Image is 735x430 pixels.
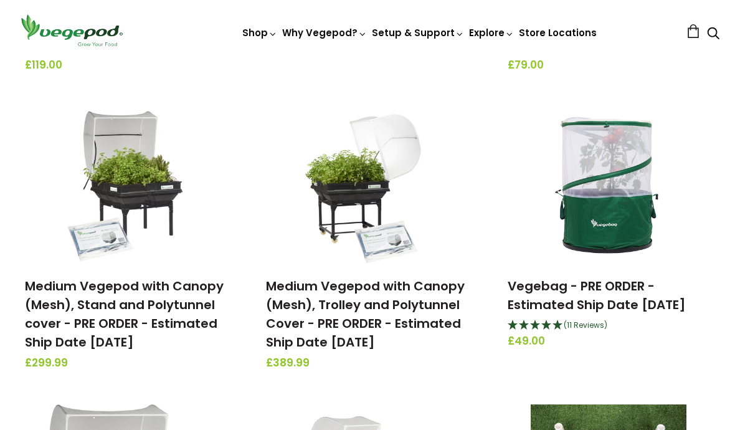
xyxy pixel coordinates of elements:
span: (11 Reviews) [564,320,607,330]
span: £119.00 [25,57,227,74]
div: 4.91 Stars - 11 Reviews [508,318,710,334]
img: Medium Vegepod with Canopy (Mesh), Stand and Polytunnel cover - PRE ORDER - Estimated Ship Date O... [61,107,192,263]
a: Setup & Support [372,26,464,39]
a: Explore [469,26,514,39]
a: Medium Vegepod with Canopy (Mesh), Trolley and Polytunnel Cover - PRE ORDER - Estimated Ship Date... [266,277,465,351]
a: Shop [242,26,277,39]
img: Vegepod [16,12,128,48]
img: Medium Vegepod with Canopy (Mesh), Trolley and Polytunnel Cover - PRE ORDER - Estimated Ship Date... [302,107,433,263]
a: Search [707,28,719,41]
span: £299.99 [25,355,227,371]
a: Medium Vegepod with Canopy (Mesh), Stand and Polytunnel cover - PRE ORDER - Estimated Ship Date [... [25,277,224,351]
img: Vegebag - PRE ORDER - Estimated Ship Date OCTOBER 1ST [531,107,686,263]
span: £49.00 [508,333,710,350]
a: Store Locations [519,26,597,39]
span: £79.00 [508,57,710,74]
span: £389.99 [266,355,468,371]
a: Vegebag - PRE ORDER - Estimated Ship Date [DATE] [508,277,686,313]
a: Why Vegepod? [282,26,367,39]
